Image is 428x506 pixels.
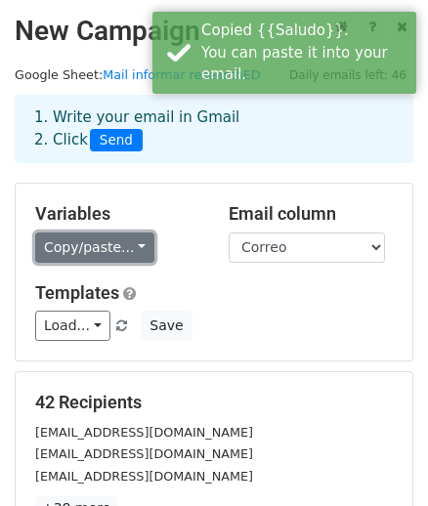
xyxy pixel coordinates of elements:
[35,232,154,263] a: Copy/paste...
[15,15,413,48] h2: New Campaign
[35,446,253,461] small: [EMAIL_ADDRESS][DOMAIN_NAME]
[35,311,110,341] a: Load...
[35,282,119,303] a: Templates
[229,203,393,225] h5: Email column
[35,203,199,225] h5: Variables
[103,67,260,82] a: Mail informar researchED
[90,129,143,152] span: Send
[141,311,192,341] button: Save
[330,412,428,506] div: Widget de chat
[35,392,393,413] h5: 42 Recipients
[330,412,428,506] iframe: Chat Widget
[15,67,261,82] small: Google Sheet:
[201,20,408,86] div: Copied {{Saludo}}. You can paste it into your email.
[20,106,408,151] div: 1. Write your email in Gmail 2. Click
[35,469,253,484] small: [EMAIL_ADDRESS][DOMAIN_NAME]
[35,425,253,440] small: [EMAIL_ADDRESS][DOMAIN_NAME]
